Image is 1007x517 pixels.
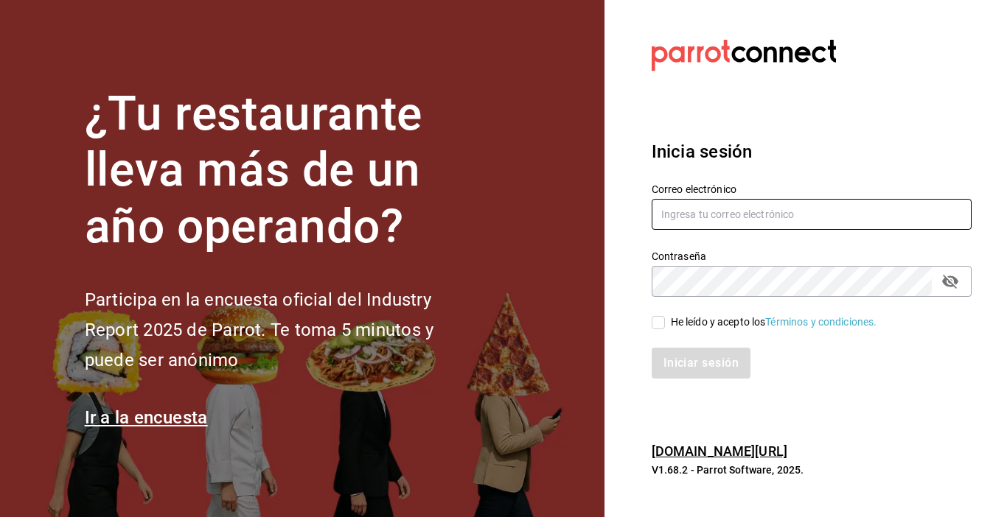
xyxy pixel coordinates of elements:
label: Correo electrónico [652,183,972,194]
label: Contraseña [652,250,972,261]
a: [DOMAIN_NAME][URL] [652,443,787,459]
h3: Inicia sesión [652,138,972,165]
input: Ingresa tu correo electrónico [652,199,972,230]
div: He leído y acepto los [671,314,877,330]
h1: ¿Tu restaurante lleva más de un año operando? [85,86,483,256]
button: passwordField [938,269,963,294]
a: Términos y condiciones. [765,316,877,328]
h2: Participa en la encuesta oficial del Industry Report 2025 de Parrot. Te toma 5 minutos y puede se... [85,285,483,375]
a: Ir a la encuesta [85,407,208,428]
p: V1.68.2 - Parrot Software, 2025. [652,463,972,477]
